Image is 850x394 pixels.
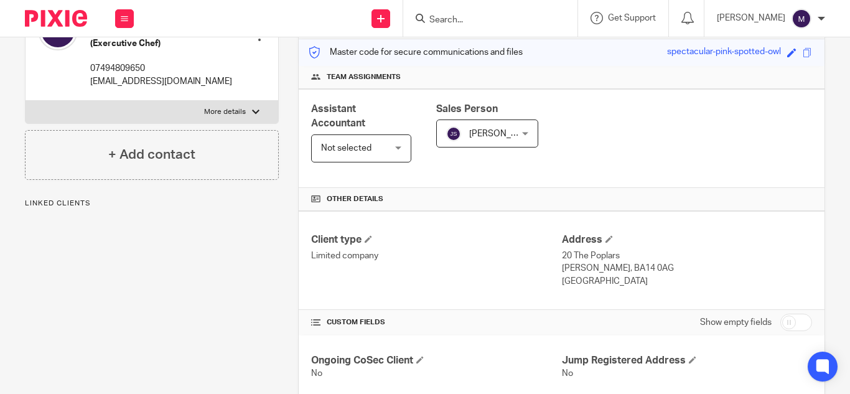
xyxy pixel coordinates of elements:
[446,126,461,141] img: svg%3E
[108,145,195,164] h4: + Add contact
[327,72,401,82] span: Team assignments
[562,275,812,288] p: [GEOGRAPHIC_DATA]
[469,129,538,138] span: [PERSON_NAME]
[311,369,322,378] span: No
[25,10,87,27] img: Pixie
[717,12,785,24] p: [PERSON_NAME]
[667,45,781,60] div: spectacular-pink-spotted-owl
[700,316,772,329] label: Show empty fields
[311,250,561,262] p: Limited company
[311,104,365,128] span: Assistant Accountant
[428,15,540,26] input: Search
[311,233,561,246] h4: Client type
[90,37,234,50] h5: (Exercutive Chef)
[90,75,234,88] p: [EMAIL_ADDRESS][DOMAIN_NAME]
[25,199,279,209] p: Linked clients
[311,354,561,367] h4: Ongoing CoSec Client
[327,194,383,204] span: Other details
[321,144,371,152] span: Not selected
[308,46,523,59] p: Master code for secure communications and files
[562,262,812,274] p: [PERSON_NAME], BA14 0AG
[562,250,812,262] p: 20 The Poplars
[608,14,656,22] span: Get Support
[311,317,561,327] h4: CUSTOM FIELDS
[562,233,812,246] h4: Address
[562,369,573,378] span: No
[562,354,812,367] h4: Jump Registered Address
[436,104,498,114] span: Sales Person
[204,107,246,117] p: More details
[90,62,234,75] p: 07494809650
[792,9,811,29] img: svg%3E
